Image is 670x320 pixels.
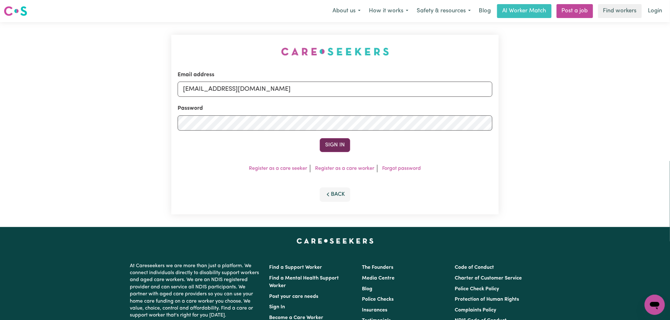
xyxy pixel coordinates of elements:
[598,4,642,18] a: Find workers
[362,276,395,281] a: Media Centre
[269,294,318,299] a: Post your care needs
[269,265,322,270] a: Find a Support Worker
[644,4,666,18] a: Login
[269,305,285,310] a: Sign In
[455,276,522,281] a: Charter of Customer Service
[320,138,350,152] button: Sign In
[249,166,307,171] a: Register as a care seeker
[413,4,475,18] button: Safety & resources
[269,276,339,288] a: Find a Mental Health Support Worker
[497,4,552,18] a: AI Worker Match
[4,4,27,18] a: Careseekers logo
[297,238,374,243] a: Careseekers home page
[645,295,665,315] iframe: Button to launch messaging window
[455,286,499,292] a: Police Check Policy
[475,4,495,18] a: Blog
[320,188,350,201] button: Back
[328,4,365,18] button: About us
[362,265,393,270] a: The Founders
[455,308,496,313] a: Complaints Policy
[557,4,593,18] a: Post a job
[362,297,394,302] a: Police Checks
[382,166,421,171] a: Forgot password
[178,71,214,79] label: Email address
[178,104,203,113] label: Password
[362,286,372,292] a: Blog
[4,5,27,17] img: Careseekers logo
[315,166,375,171] a: Register as a care worker
[362,308,387,313] a: Insurances
[455,265,494,270] a: Code of Conduct
[178,82,492,97] input: Email address
[455,297,519,302] a: Protection of Human Rights
[365,4,413,18] button: How it works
